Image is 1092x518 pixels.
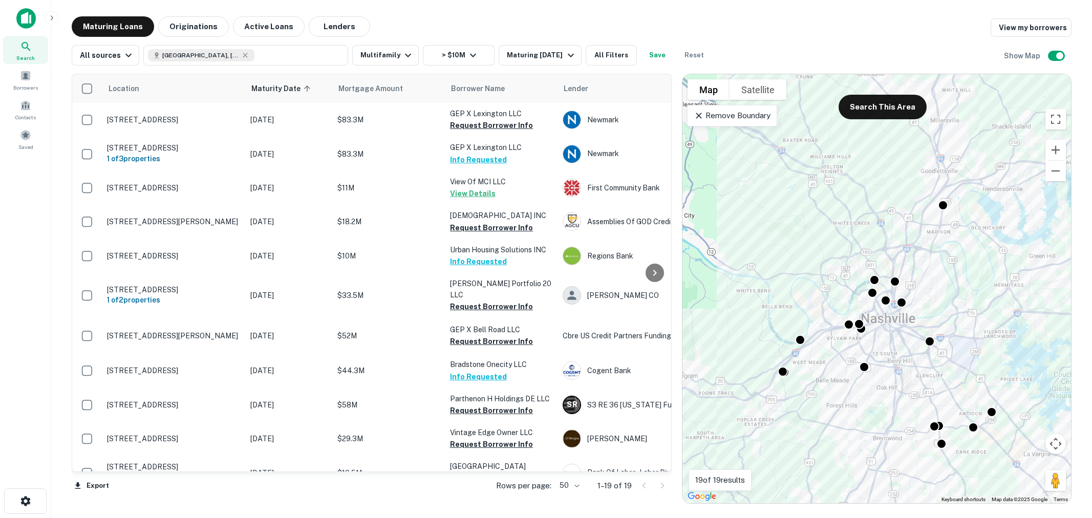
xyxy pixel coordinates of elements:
p: Rows per page: [496,480,551,492]
button: Maturing [DATE] [499,45,581,66]
p: S R [567,399,577,410]
button: All Filters [586,45,637,66]
p: Vintage Edge Owner LLC [450,427,552,438]
p: [DATE] [250,114,327,125]
p: [STREET_ADDRESS] [107,400,240,409]
div: [PERSON_NAME] CO [563,286,716,305]
button: Info Requested [450,255,507,268]
button: Search This Area [839,95,927,119]
img: picture [563,213,581,230]
img: capitalize-icon.png [16,8,36,29]
p: $52M [337,330,440,341]
div: Borrowers [3,66,48,94]
button: Show satellite imagery [730,79,786,100]
span: Borrowers [13,83,38,92]
p: [STREET_ADDRESS] [107,183,240,192]
a: Terms (opens in new tab) [1054,497,1068,502]
div: First Community Bank [563,179,716,197]
button: Save your search to get updates of matches that match your search criteria. [641,45,674,66]
button: Keyboard shortcuts [941,496,986,503]
div: 50 [555,478,581,493]
div: Newmark [563,111,716,129]
button: [GEOGRAPHIC_DATA], [GEOGRAPHIC_DATA], [GEOGRAPHIC_DATA] [143,45,348,66]
p: $33.5M [337,290,440,301]
button: Maturing Loans [72,16,154,37]
p: [DATE] [250,216,327,227]
a: Search [3,36,48,64]
div: Newmark [563,145,716,163]
p: [DATE] [250,330,327,341]
p: $10.5M [337,467,440,479]
button: Toggle fullscreen view [1045,109,1066,129]
button: Request Borrower Info [450,404,533,417]
div: Maturing [DATE] [507,49,576,61]
img: Google [685,490,719,503]
button: Request Borrower Info [450,119,533,132]
p: GEP X Bell Road LLC [450,324,552,335]
p: [DEMOGRAPHIC_DATA] INC [450,210,552,221]
p: [STREET_ADDRESS] [107,366,240,375]
p: Parthenon H Holdings DE LLC [450,393,552,404]
p: $10M [337,250,440,262]
th: Maturity Date [245,74,332,103]
img: picture [563,179,581,197]
img: picture [563,145,581,163]
p: View Of MCI LLC [450,176,552,187]
button: Active Loans [233,16,305,37]
p: [DATE] [250,250,327,262]
button: Export [72,478,112,493]
button: Zoom out [1045,161,1066,181]
p: [STREET_ADDRESS] [107,115,240,124]
img: picture [563,430,581,447]
p: 1–19 of 19 [597,480,632,492]
p: [PERSON_NAME] Portfolio 20 LLC [450,278,552,300]
button: Map camera controls [1045,434,1066,454]
th: Lender [558,74,721,103]
p: [STREET_ADDRESS][PERSON_NAME] [107,217,240,226]
button: View Details [450,187,496,200]
button: Request Borrower Info [450,300,533,313]
button: Info Requested [450,371,507,383]
span: Saved [18,143,33,151]
p: $83.3M [337,114,440,125]
p: [DATE] [250,182,327,193]
h6: 1 of 3 properties [107,153,240,164]
p: Remove Boundary [694,110,770,122]
a: Contacts [3,96,48,123]
div: 0 0 [682,74,1071,503]
p: $58M [337,399,440,411]
span: [GEOGRAPHIC_DATA], [GEOGRAPHIC_DATA], [GEOGRAPHIC_DATA] [162,51,239,60]
button: Request Borrower Info [450,438,533,450]
button: Zoom in [1045,140,1066,160]
button: Lenders [309,16,370,37]
p: [DATE] [250,433,327,444]
div: Cogent Bank [563,361,716,380]
th: Borrower Name [445,74,558,103]
span: Borrower Name [451,82,505,95]
button: Request Borrower Info [450,335,533,348]
h6: Show Map [1004,50,1042,61]
p: Urban Housing Solutions INC [450,244,552,255]
span: Search [16,54,35,62]
p: [DATE] [250,399,327,411]
h6: 1 of 2 properties [107,294,240,306]
img: picture [563,247,581,265]
p: [DATE] [250,365,327,376]
p: [STREET_ADDRESS] [107,434,240,443]
p: [DATE] [250,290,327,301]
span: Mortgage Amount [338,82,416,95]
p: $29.3M [337,433,440,444]
a: Saved [3,125,48,153]
button: Request Borrower Info [450,222,533,234]
p: [STREET_ADDRESS] [107,251,240,261]
a: View my borrowers [991,18,1072,37]
th: Mortgage Amount [332,74,445,103]
img: picture [563,111,581,128]
p: 19 of 19 results [695,474,745,486]
iframe: Chat Widget [1041,436,1092,485]
p: $83.3M [337,148,440,160]
button: Multifamily [352,45,419,66]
